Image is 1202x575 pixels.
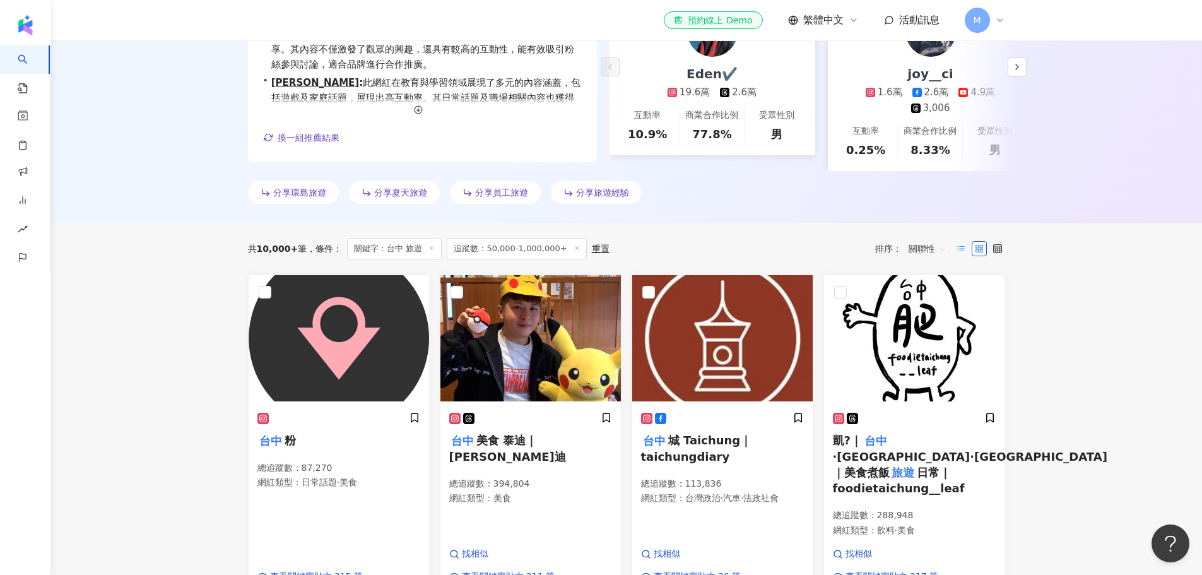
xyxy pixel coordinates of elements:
[462,548,488,560] span: 找相似
[846,142,885,158] div: 0.25%
[278,133,339,143] span: 換一組推薦結果
[249,275,429,401] img: KOL Avatar
[674,14,752,27] div: 預約線上 Demo
[833,548,939,560] a: 找相似
[374,187,427,198] span: 分享夏天旅遊
[743,493,779,503] span: 法政社會
[824,275,1005,401] img: KOL Avatar
[339,477,357,487] span: 美食
[862,432,889,449] mark: 台中
[989,142,1001,158] div: 男
[846,548,872,560] span: 找相似
[641,432,668,449] mark: 台中
[910,142,950,158] div: 8.33%
[970,86,995,99] div: 4.9萬
[875,239,953,259] div: 排序：
[347,238,442,259] span: 關鍵字：台中 旅遊
[909,239,946,259] span: 關聯性
[634,109,661,122] div: 互動率
[475,187,528,198] span: 分享員工旅遊
[923,102,950,115] div: 3,006
[741,493,743,503] span: ·
[449,434,566,463] span: 美食 泰迪｜[PERSON_NAME]迪
[592,244,610,254] div: 重置
[977,125,1013,138] div: 受眾性別
[924,86,949,99] div: 2.6萬
[833,525,996,537] p: 網紅類型 ：
[449,548,555,560] a: 找相似
[852,125,879,138] div: 互動率
[257,244,298,254] span: 10,000+
[641,492,804,505] p: 網紅類型 ：
[285,434,296,447] span: 粉
[877,525,895,535] span: 飲料
[685,493,721,503] span: 台灣政治
[721,493,723,503] span: ·
[18,45,43,95] a: search
[449,432,476,449] mark: 台中
[493,493,511,503] span: 美食
[273,187,326,198] span: 分享環島旅遊
[674,65,750,83] div: Eden✔️
[449,492,612,505] p: 網紅類型 ：
[664,11,762,29] a: 預約線上 Demo
[828,30,1034,171] a: joy__ci1.6萬2.6萬4.9萬3,006互動率0.25%商業合作比例8.33%受眾性別男
[895,65,965,83] div: joy__ci
[732,86,757,99] div: 2.6萬
[685,109,738,122] div: 商業合作比例
[641,478,804,490] p: 總追蹤數 ： 113,836
[257,432,285,449] mark: 台中
[1152,525,1189,562] iframe: Help Scout Beacon - Open
[897,525,915,535] span: 美食
[641,434,752,463] span: 城 Taichung｜taichungdiary
[263,128,340,147] button: 換一組推薦結果
[576,187,629,198] span: 分享旅遊經驗
[654,548,680,560] span: 找相似
[771,126,782,142] div: 男
[337,477,339,487] span: ·
[692,126,731,142] div: 77.8%
[723,493,741,503] span: 汽車
[440,275,621,401] img: KOL Avatar
[257,477,420,489] p: 網紅類型 ：
[973,13,981,27] span: M
[833,509,996,522] p: 總追蹤數 ： 288,948
[641,548,741,560] a: 找相似
[628,126,667,142] div: 10.9%
[904,125,957,138] div: 商業合作比例
[890,463,917,481] mark: 旅遊
[610,30,815,155] a: Eden✔️19.6萬2.6萬互動率10.9%商業合作比例77.8%受眾性別男
[833,450,1107,479] span: ·[GEOGRAPHIC_DATA]·[GEOGRAPHIC_DATA]｜美食煮飯
[18,216,28,245] span: rise
[759,109,794,122] div: 受眾性別
[899,14,940,26] span: 活動訊息
[449,478,612,490] p: 總追蹤數 ： 394,804
[271,27,582,72] span: 該網紅專注於旅遊及教育領域，提供豐富的旅遊經歷與知識分享。其內容不僅激發了觀眾的興趣，還具有較高的互動性，能有效吸引粉絲參與討論，適合品牌進行合作推廣。
[302,477,337,487] span: 日常話題
[447,238,586,259] span: 追蹤數：50,000-1,000,000+
[680,86,710,99] div: 19.6萬
[895,525,897,535] span: ·
[307,244,342,254] span: 條件 ：
[263,75,582,121] div: •
[833,434,862,447] span: 凱?｜
[271,77,359,88] a: [PERSON_NAME]
[248,244,307,254] div: 共 筆
[632,275,813,401] img: KOL Avatar
[15,15,35,35] img: logo icon
[359,77,363,88] span: :
[878,86,902,99] div: 1.6萬
[257,462,420,475] p: 總追蹤數 ： 87,270
[263,27,582,72] div: •
[803,13,844,27] span: 繁體中文
[271,75,582,121] span: 此網紅在教育與學習領域展現了多元的內容涵蓋，包括遊戲及家庭話題，展現出高互動率。其日常話題及職場相關內容也獲得了極高的觀看率，符合大眾需求，具有強大的吸引力。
